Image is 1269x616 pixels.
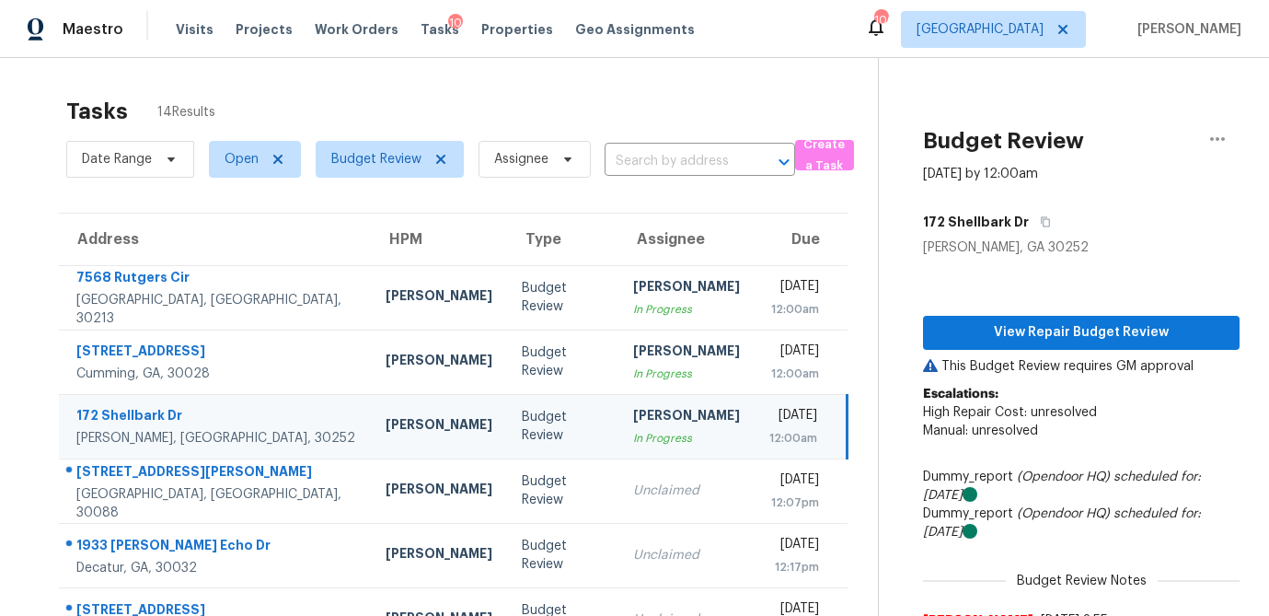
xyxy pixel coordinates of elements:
[1017,471,1110,483] i: (Opendoor HQ)
[755,214,848,265] th: Due
[633,342,740,365] div: [PERSON_NAME]
[76,365,356,383] div: Cumming, GA, 30028
[76,485,356,522] div: [GEOGRAPHIC_DATA], [GEOGRAPHIC_DATA], 30088
[923,238,1240,257] div: [PERSON_NAME], GA 30252
[769,558,819,576] div: 12:17pm
[157,103,215,122] span: 14 Results
[633,482,740,500] div: Unclaimed
[386,544,492,567] div: [PERSON_NAME]
[575,20,695,39] span: Geo Assignments
[507,214,618,265] th: Type
[633,429,740,447] div: In Progress
[804,134,845,177] span: Create a Task
[76,559,356,577] div: Decatur, GA, 30032
[633,300,740,319] div: In Progress
[769,300,819,319] div: 12:00am
[315,20,398,39] span: Work Orders
[923,468,1240,505] div: Dummy_report
[923,132,1084,150] h2: Budget Review
[59,214,371,265] th: Address
[522,537,604,574] div: Budget Review
[923,316,1240,350] button: View Repair Budget Review
[923,505,1240,541] div: Dummy_report
[769,365,819,383] div: 12:00am
[82,150,152,169] span: Date Range
[633,546,740,564] div: Unclaimed
[1006,572,1158,590] span: Budget Review Notes
[923,165,1038,183] div: [DATE] by 12:00am
[66,102,128,121] h2: Tasks
[633,406,740,429] div: [PERSON_NAME]
[421,23,459,36] span: Tasks
[769,406,817,429] div: [DATE]
[76,536,356,559] div: 1933 [PERSON_NAME] Echo Dr
[633,365,740,383] div: In Progress
[481,20,553,39] span: Properties
[1029,205,1054,238] button: Copy Address
[331,150,421,169] span: Budget Review
[494,150,548,169] span: Assignee
[522,279,604,316] div: Budget Review
[923,357,1240,376] p: This Budget Review requires GM approval
[769,471,819,494] div: [DATE]
[522,408,604,445] div: Budget Review
[386,480,492,503] div: [PERSON_NAME]
[605,147,744,176] input: Search by address
[769,277,819,300] div: [DATE]
[923,213,1029,231] h5: 172 Shellbark Dr
[618,214,755,265] th: Assignee
[386,351,492,374] div: [PERSON_NAME]
[522,472,604,509] div: Budget Review
[76,462,356,485] div: [STREET_ADDRESS][PERSON_NAME]
[769,429,817,447] div: 12:00am
[923,507,1201,539] i: scheduled for: [DATE]
[386,286,492,309] div: [PERSON_NAME]
[633,277,740,300] div: [PERSON_NAME]
[76,429,356,447] div: [PERSON_NAME], [GEOGRAPHIC_DATA], 30252
[371,214,507,265] th: HPM
[76,406,356,429] div: 172 Shellbark Dr
[923,388,998,401] b: Escalations:
[769,494,819,512] div: 12:07pm
[1130,20,1241,39] span: [PERSON_NAME]
[522,343,604,380] div: Budget Review
[874,11,887,29] div: 100
[938,321,1225,344] span: View Repair Budget Review
[923,471,1201,502] i: scheduled for: [DATE]
[769,342,819,365] div: [DATE]
[176,20,213,39] span: Visits
[236,20,293,39] span: Projects
[923,406,1097,419] span: High Repair Cost: unresolved
[923,424,1038,437] span: Manual: unresolved
[76,268,356,291] div: 7568 Rutgers Cir
[225,150,259,169] span: Open
[769,535,819,558] div: [DATE]
[1017,507,1110,520] i: (Opendoor HQ)
[63,20,123,39] span: Maestro
[76,342,356,365] div: [STREET_ADDRESS]
[917,20,1044,39] span: [GEOGRAPHIC_DATA]
[795,140,854,170] button: Create a Task
[771,149,797,175] button: Open
[448,14,463,32] div: 10
[386,415,492,438] div: [PERSON_NAME]
[76,291,356,328] div: [GEOGRAPHIC_DATA], [GEOGRAPHIC_DATA], 30213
